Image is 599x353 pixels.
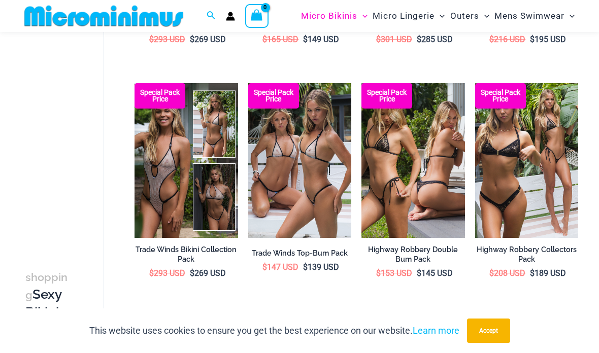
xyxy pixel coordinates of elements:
span: $ [190,34,194,44]
bdi: 165 USD [262,34,298,44]
a: Trade Winds Bikini Collection Pack [135,245,238,268]
a: Top Bum Pack Highway Robbery Black Gold 305 Tri Top 456 Micro 05Highway Robbery Black Gold 305 Tr... [361,83,465,238]
span: Micro Bikinis [301,3,357,29]
a: Account icon link [226,12,235,21]
a: View Shopping Cart, empty [245,4,269,27]
h2: Highway Robbery Collectors Pack [475,245,579,264]
span: $ [149,268,154,278]
span: $ [190,268,194,278]
span: shopping [25,271,68,301]
img: Collection Pack (1) [135,83,238,238]
span: $ [489,34,494,44]
a: Collection Pack (1) Trade Winds IvoryInk 317 Top 469 Thong 11Trade Winds IvoryInk 317 Top 469 Tho... [135,83,238,238]
span: $ [530,268,535,278]
a: Search icon link [207,10,216,22]
bdi: 269 USD [190,268,226,278]
bdi: 189 USD [530,268,566,278]
a: Trade Winds Top-Bum Pack [248,249,352,262]
b: Special Pack Price [135,89,185,102]
a: Mens SwimwearMenu ToggleMenu Toggle [492,3,577,29]
bdi: 285 USD [417,34,453,44]
span: $ [530,34,535,44]
span: $ [417,268,421,278]
span: $ [303,262,308,272]
a: OutersMenu ToggleMenu Toggle [448,3,492,29]
bdi: 139 USD [303,262,339,272]
bdi: 216 USD [489,34,525,44]
span: $ [262,262,267,272]
b: Special Pack Price [475,89,526,102]
p: This website uses cookies to ensure you get the best experience on our website. [89,323,459,338]
span: $ [149,34,154,44]
span: $ [303,34,308,44]
span: Micro Lingerie [373,3,435,29]
bdi: 293 USD [149,268,185,278]
img: Collection Pack [475,83,579,238]
span: $ [376,268,381,278]
span: Menu Toggle [357,3,368,29]
bdi: 145 USD [417,268,453,278]
bdi: 269 USD [190,34,226,44]
bdi: 153 USD [376,268,412,278]
a: Top Bum Pack (1) Trade Winds IvoryInk 317 Top 453 Micro 03Trade Winds IvoryInk 317 Top 453 Micro 03 [248,83,352,238]
span: Menu Toggle [435,3,445,29]
span: $ [489,268,494,278]
h2: Trade Winds Top-Bum Pack [248,249,352,258]
iframe: TrustedSite Certified [25,34,117,237]
img: Top Bum Pack (1) [248,83,352,238]
img: Top Bum Pack [361,83,465,238]
a: Micro BikinisMenu ToggleMenu Toggle [298,3,370,29]
bdi: 149 USD [303,34,339,44]
span: Outers [450,3,479,29]
span: $ [417,34,421,44]
a: Learn more [413,325,459,336]
bdi: 301 USD [376,34,412,44]
h3: Sexy Bikini Sets [25,268,68,338]
span: Menu Toggle [479,3,489,29]
button: Accept [467,319,510,343]
b: Special Pack Price [248,89,299,102]
a: Collection Pack Highway Robbery Black Gold 823 One Piece Monokini 11Highway Robbery Black Gold 82... [475,83,579,238]
a: Highway Robbery Double Bum Pack [361,245,465,268]
span: Menu Toggle [564,3,575,29]
a: Micro LingerieMenu ToggleMenu Toggle [370,3,447,29]
b: Special Pack Price [361,89,412,102]
nav: Site Navigation [297,2,579,30]
span: $ [262,34,267,44]
span: $ [376,34,381,44]
a: Highway Robbery Collectors Pack [475,245,579,268]
img: MM SHOP LOGO FLAT [20,5,187,27]
bdi: 147 USD [262,262,298,272]
h2: Trade Winds Bikini Collection Pack [135,245,238,264]
span: Mens Swimwear [494,3,564,29]
bdi: 293 USD [149,34,185,44]
h2: Highway Robbery Double Bum Pack [361,245,465,264]
bdi: 195 USD [530,34,566,44]
bdi: 208 USD [489,268,525,278]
